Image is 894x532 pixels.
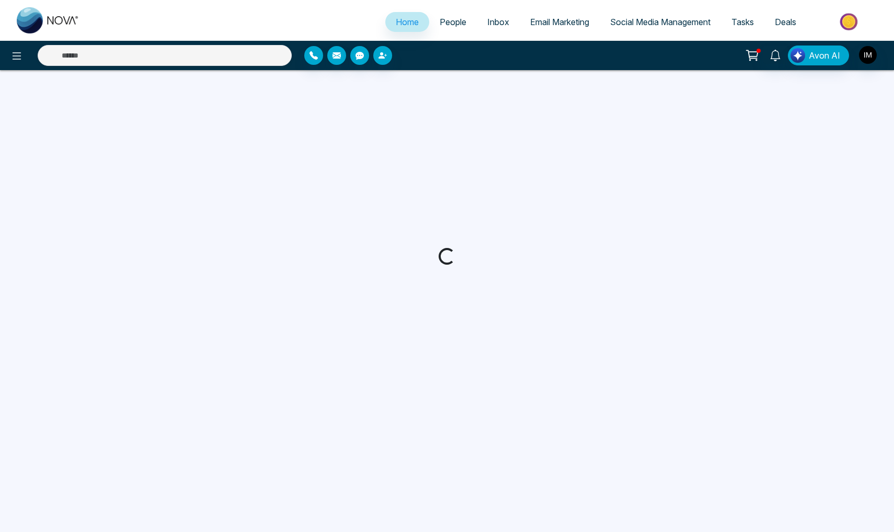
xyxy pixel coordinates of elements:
span: People [440,17,466,27]
span: Tasks [731,17,754,27]
a: People [429,12,477,32]
img: Market-place.gif [812,10,888,33]
button: Avon AI [788,46,849,65]
span: Inbox [487,17,509,27]
a: Deals [764,12,807,32]
span: Social Media Management [610,17,710,27]
a: Tasks [721,12,764,32]
img: User Avatar [859,46,877,64]
img: Nova CRM Logo [17,7,79,33]
span: Email Marketing [530,17,589,27]
a: Email Marketing [520,12,600,32]
a: Social Media Management [600,12,721,32]
img: Lead Flow [790,48,805,63]
span: Deals [775,17,796,27]
a: Inbox [477,12,520,32]
span: Home [396,17,419,27]
a: Home [385,12,429,32]
span: Avon AI [809,49,840,62]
